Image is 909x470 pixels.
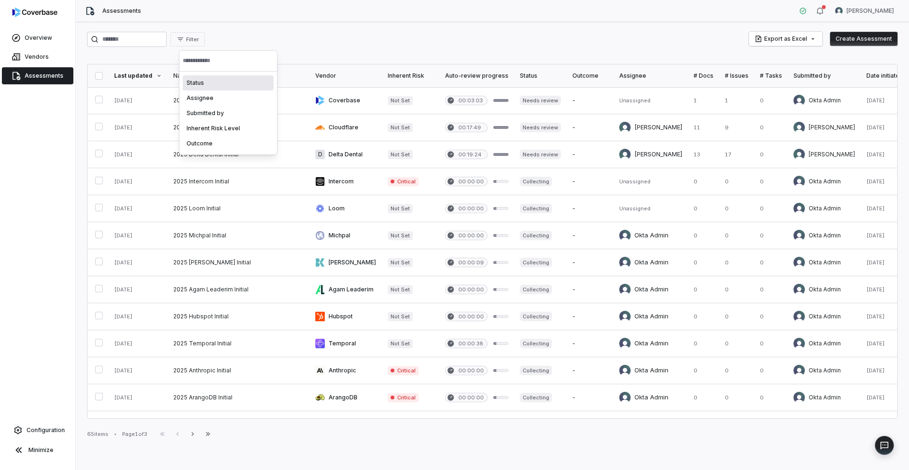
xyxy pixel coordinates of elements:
td: - [567,141,614,168]
td: - [567,87,614,114]
span: Vendors [25,53,49,61]
span: Minimize [28,446,53,454]
img: Sayantan Bhattacherjee avatar [619,149,631,160]
div: Outcome [183,136,274,151]
img: Okta Admin avatar [793,311,805,322]
img: Okta Admin avatar [793,176,805,187]
img: Okta Admin avatar [793,95,805,106]
img: Okta Admin avatar [793,338,805,349]
button: Filter [170,32,205,46]
td: - [567,195,614,222]
button: Minimize [4,441,71,460]
img: Okta Admin avatar [619,392,631,403]
img: Okta Admin avatar [793,284,805,295]
td: - [567,330,614,357]
div: Inherent Risk Level [183,121,274,136]
img: logo-D7KZi-bG.svg [12,8,57,17]
button: Create Assessment [830,32,898,46]
div: # Issues [725,72,749,80]
span: Configuration [27,426,65,434]
img: Okta Admin avatar [793,230,805,241]
td: - [567,357,614,384]
img: Okta Admin avatar [619,230,631,241]
div: Last updated [114,72,162,80]
a: Vendors [2,48,73,65]
td: - [567,168,614,195]
img: Okta Admin avatar [793,392,805,403]
td: - [567,303,614,330]
div: # Docs [694,72,713,80]
img: Okta Admin avatar [793,203,805,214]
button: Adeola Ajiginni avatar[PERSON_NAME] [829,4,900,18]
img: Okta Admin avatar [619,284,631,295]
td: - [567,276,614,303]
div: Status [183,75,274,90]
img: Adeola Ajiginni avatar [835,7,843,15]
div: Assignee [183,90,274,106]
div: 65 items [87,431,108,438]
td: - [567,249,614,276]
div: • [114,431,116,437]
img: Okta Admin avatar [619,338,631,349]
span: Assessments [102,7,141,15]
td: - [567,114,614,141]
img: Sayantan Bhattacherjee avatar [793,149,805,160]
img: Sayantan Bhattacherjee avatar [793,122,805,133]
span: Assessments [25,72,63,80]
a: Configuration [4,422,71,439]
span: Overview [25,34,52,42]
img: Okta Admin avatar [793,257,805,268]
div: Assignee [619,72,682,80]
div: Page 1 of 3 [122,431,147,438]
img: Okta Admin avatar [793,365,805,376]
button: Export as Excel [749,32,822,46]
div: Status [520,72,561,80]
div: Name [173,72,304,80]
div: Outcome [572,72,608,80]
td: - [567,411,614,438]
div: Submitted by [183,106,274,121]
div: # Tasks [760,72,782,80]
span: [PERSON_NAME] [847,7,894,15]
td: - [567,222,614,249]
td: - [567,384,614,411]
span: Filter [186,36,199,43]
img: Okta Admin avatar [619,257,631,268]
a: Assessments [2,67,73,84]
div: Vendor [315,72,376,80]
img: Okta Admin avatar [619,365,631,376]
a: Overview [2,29,73,46]
div: Auto-review progress [445,72,508,80]
div: Inherent Risk [388,72,434,80]
div: Suggestions [179,72,277,155]
div: Submitted by [793,72,855,80]
img: Okta Admin avatar [619,311,631,322]
img: Sayantan Bhattacherjee avatar [619,122,631,133]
